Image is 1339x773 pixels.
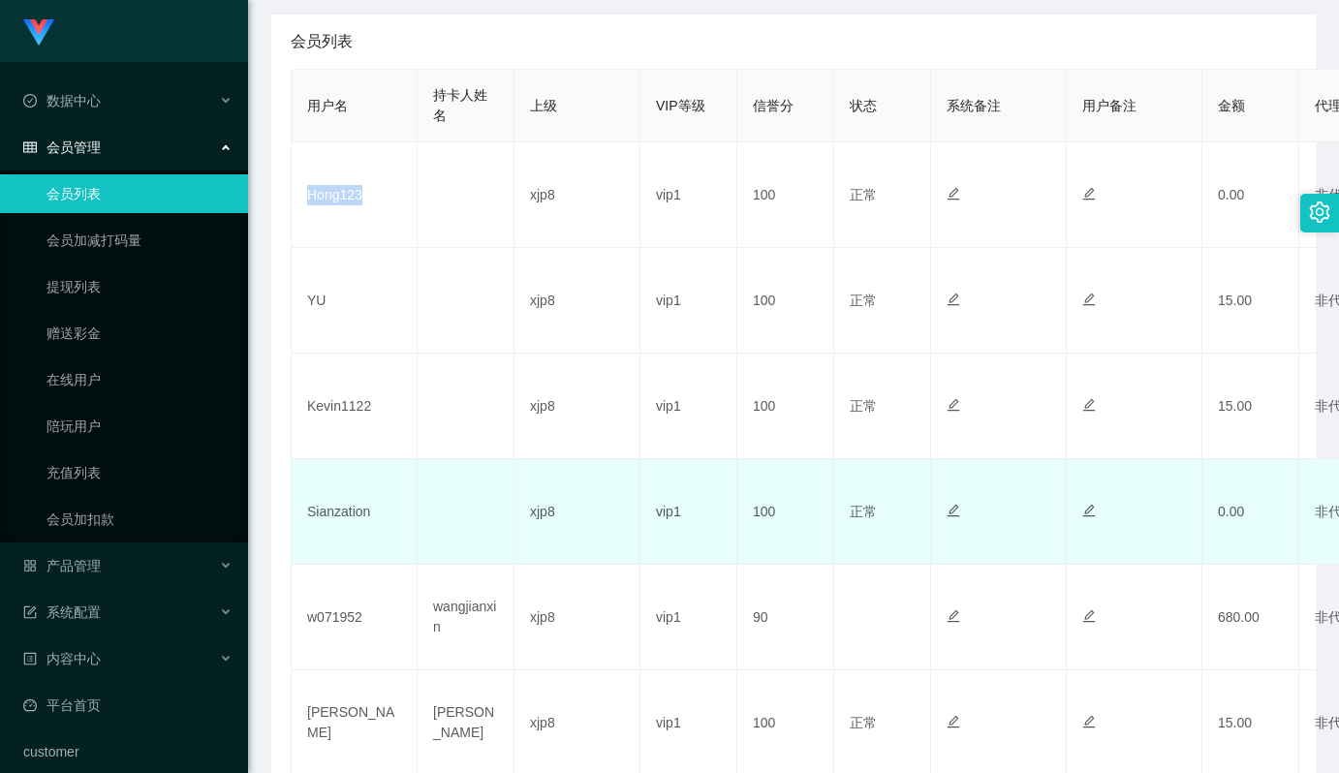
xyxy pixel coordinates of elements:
i: 图标: form [23,605,37,619]
i: 图标: edit [1082,715,1096,728]
td: 100 [737,248,834,354]
td: xjp8 [514,248,640,354]
i: 图标: table [23,140,37,154]
img: logo.9652507e.png [23,19,54,46]
td: 100 [737,142,834,248]
i: 图标: edit [947,504,960,517]
td: Hong123 [292,142,418,248]
td: 680.00 [1202,565,1299,670]
span: 会员列表 [291,30,353,53]
td: xjp8 [514,565,640,670]
span: 用户备注 [1082,98,1137,113]
td: vip1 [640,565,737,670]
td: xjp8 [514,459,640,565]
i: 图标: edit [1082,293,1096,306]
a: 图标: dashboard平台首页 [23,686,233,725]
span: 正常 [850,293,877,308]
td: vip1 [640,248,737,354]
i: 图标: edit [947,609,960,623]
a: 陪玩用户 [47,407,233,446]
a: customer [23,732,233,771]
td: YU [292,248,418,354]
span: 系统配置 [23,604,101,620]
span: 金额 [1218,98,1245,113]
i: 图标: check-circle-o [23,94,37,108]
td: 90 [737,565,834,670]
i: 图标: edit [1082,187,1096,201]
span: 持卡人姓名 [433,87,487,123]
i: 图标: edit [1082,609,1096,623]
a: 提现列表 [47,267,233,306]
a: 在线用户 [47,360,233,399]
td: 100 [737,354,834,459]
span: 产品管理 [23,558,101,573]
span: 系统备注 [947,98,1001,113]
span: 数据中心 [23,93,101,108]
i: 图标: profile [23,652,37,665]
a: 会员加减打码量 [47,221,233,260]
a: 赠送彩金 [47,314,233,353]
td: Kevin1122 [292,354,418,459]
i: 图标: edit [1082,398,1096,412]
span: 上级 [530,98,557,113]
span: 会员管理 [23,139,101,155]
td: 0.00 [1202,459,1299,565]
span: 正常 [850,715,877,730]
span: 用户名 [307,98,348,113]
span: VIP等级 [656,98,705,113]
td: w071952 [292,565,418,670]
a: 会员加扣款 [47,500,233,539]
i: 图标: setting [1309,201,1330,223]
td: Sianzation [292,459,418,565]
span: 正常 [850,504,877,519]
span: 内容中心 [23,651,101,666]
td: xjp8 [514,354,640,459]
i: 图标: edit [947,715,960,728]
span: 正常 [850,398,877,414]
i: 图标: edit [947,187,960,201]
td: 15.00 [1202,248,1299,354]
td: vip1 [640,459,737,565]
a: 会员列表 [47,174,233,213]
span: 状态 [850,98,877,113]
a: 充值列表 [47,453,233,492]
td: wangjianxin [418,565,514,670]
td: xjp8 [514,142,640,248]
td: 0.00 [1202,142,1299,248]
i: 图标: appstore-o [23,559,37,572]
i: 图标: edit [947,398,960,412]
span: 正常 [850,187,877,202]
span: 信誉分 [753,98,794,113]
td: vip1 [640,142,737,248]
td: 100 [737,459,834,565]
td: vip1 [640,354,737,459]
td: 15.00 [1202,354,1299,459]
i: 图标: edit [947,293,960,306]
i: 图标: edit [1082,504,1096,517]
